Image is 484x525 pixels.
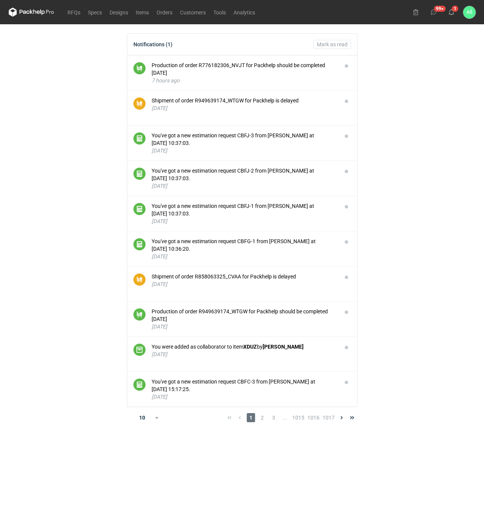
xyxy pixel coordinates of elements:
div: You've got a new estimation request CBFG-1 from [PERSON_NAME] at [DATE] 10:36:20. [152,237,336,253]
div: [DATE] [152,253,336,260]
div: 10 [130,412,155,423]
div: [DATE] [152,147,336,154]
a: RFQs [64,8,84,17]
a: Tools [210,8,230,17]
div: You've got a new estimation request CBFC-3 from [PERSON_NAME] at [DATE] 15:17:25. [152,378,336,393]
div: 7 hours ago [152,77,336,84]
div: [DATE] [152,217,336,225]
div: You've got a new estimation request CBFJ-3 from [PERSON_NAME] at [DATE] 10:37:03. [152,132,336,147]
a: Specs [84,8,106,17]
button: You were added as collaborator to itemXDUZby[PERSON_NAME][DATE] [152,343,336,358]
span: 1015 [292,413,304,422]
button: You've got a new estimation request CBFC-3 from [PERSON_NAME] at [DATE] 15:17:25.[DATE] [152,378,336,401]
div: You've got a new estimation request CBFJ-2 from [PERSON_NAME] at [DATE] 10:37:03. [152,167,336,182]
button: You've got a new estimation request CBFG-1 from [PERSON_NAME] at [DATE] 10:36:20.[DATE] [152,237,336,260]
div: [DATE] [152,351,336,358]
a: Orders [153,8,176,17]
div: You were added as collaborator to item by [152,343,336,351]
span: 2 [258,413,266,422]
span: 1016 [307,413,320,422]
div: You've got a new estimation request CBFJ-1 from [PERSON_NAME] at [DATE] 10:37:03. [152,202,336,217]
div: [DATE] [152,182,336,190]
button: You've got a new estimation request CBFJ-2 from [PERSON_NAME] at [DATE] 10:37:03.[DATE] [152,167,336,190]
strong: XDUZ [243,344,257,350]
button: Production of order R776182306_NVJT for Packhelp should be completed [DATE]7 hours ago [152,61,336,84]
div: Shipment of order R858063325_CVAA for Packhelp is delayed [152,273,336,280]
svg: Packhelp Pro [9,8,54,17]
button: You've got a new estimation request CBFJ-3 from [PERSON_NAME] at [DATE] 10:37:03.[DATE] [152,132,336,154]
div: [DATE] [152,104,336,112]
div: Production of order R949639174_WTGW for Packhelp should be completed [DATE] [152,308,336,323]
span: 3 [269,413,278,422]
span: ... [281,413,289,422]
button: Mark as read [313,40,351,49]
div: Shipment of order R949639174_WTGW for Packhelp is delayed [152,97,336,104]
button: Production of order R949639174_WTGW for Packhelp should be completed [DATE][DATE] [152,308,336,330]
div: Adrian Świerżewski [463,6,476,19]
span: 1 [247,413,255,422]
button: 1 [445,6,457,18]
button: Shipment of order R949639174_WTGW for Packhelp is delayed[DATE] [152,97,336,112]
strong: [PERSON_NAME] [263,344,304,350]
a: Designs [106,8,132,17]
a: Analytics [230,8,259,17]
div: Notifications (1) [133,41,172,47]
button: You've got a new estimation request CBFJ-1 from [PERSON_NAME] at [DATE] 10:37:03.[DATE] [152,202,336,225]
button: 99+ [428,6,440,18]
div: [DATE] [152,280,336,288]
a: Items [132,8,153,17]
a: Customers [176,8,210,17]
span: 1017 [323,413,335,422]
div: Production of order R776182306_NVJT for Packhelp should be completed [DATE] [152,61,336,77]
span: Mark as read [317,42,348,47]
div: [DATE] [152,323,336,330]
div: [DATE] [152,393,336,401]
button: Shipment of order R858063325_CVAA for Packhelp is delayed[DATE] [152,273,336,288]
button: AŚ [463,6,476,19]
